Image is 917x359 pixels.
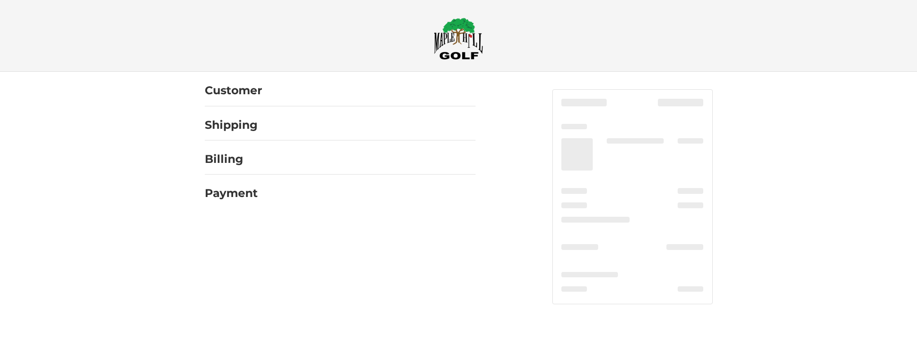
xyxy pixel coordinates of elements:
iframe: Gorgias live chat messenger [9,320,106,350]
h2: Billing [205,152,257,166]
h2: Shipping [205,118,258,132]
h2: Payment [205,186,258,200]
img: Maple Hill Golf [434,18,483,60]
h2: Customer [205,83,262,97]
